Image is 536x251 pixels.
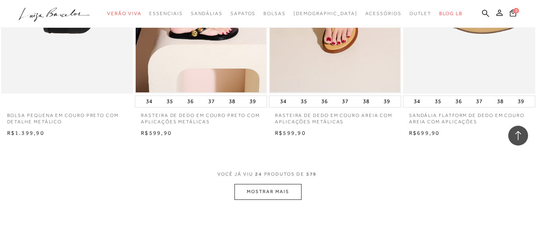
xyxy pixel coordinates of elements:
[294,11,357,16] span: [DEMOGRAPHIC_DATA]
[149,6,183,21] a: categoryNavScreenReaderText
[474,96,485,107] button: 37
[231,6,256,21] a: categoryNavScreenReaderText
[340,96,351,107] button: 37
[513,8,519,13] span: 0
[298,96,309,107] button: 35
[365,11,402,16] span: Acessórios
[107,11,141,16] span: Verão Viva
[144,96,155,107] button: 34
[263,11,286,16] span: Bolsas
[507,9,519,19] button: 0
[409,130,440,136] span: R$699,90
[306,171,317,177] span: 579
[409,11,432,16] span: Outlet
[247,96,258,107] button: 39
[411,96,423,107] button: 34
[319,96,330,107] button: 36
[149,11,183,16] span: Essenciais
[135,107,267,126] a: RASTEIRA DE DEDO EM COURO PRETO COM APLICAÇÕES METÁLICAS
[403,107,535,126] a: SANDÁLIA FLATFORM DE DEDO EM COURO AREIA COM APLICAÇÕES
[515,96,526,107] button: 39
[495,96,506,107] button: 38
[1,107,133,126] a: BOLSA PEQUENA EM COURO PRETO COM DETALHE METÁLICO
[263,6,286,21] a: categoryNavScreenReaderText
[191,6,223,21] a: categoryNavScreenReaderText
[185,96,196,107] button: 36
[365,6,402,21] a: categoryNavScreenReaderText
[294,6,357,21] a: noSubCategoriesText
[381,96,392,107] button: 39
[361,96,372,107] button: 38
[255,171,262,177] span: 24
[206,96,217,107] button: 37
[278,96,289,107] button: 34
[164,96,175,107] button: 35
[141,130,172,136] span: R$599,90
[439,6,462,21] a: BLOG LB
[227,96,238,107] button: 38
[275,130,306,136] span: R$599,90
[7,130,44,136] span: R$1.399,90
[231,11,256,16] span: Sapatos
[217,171,319,177] span: VOCÊ JÁ VIU PRODUTOS DE
[269,107,401,126] a: RASTEIRA DE DEDO EM COURO AREIA COM APLICAÇÕES METÁLICAS
[234,184,301,199] button: MOSTRAR MAIS
[409,6,432,21] a: categoryNavScreenReaderText
[107,6,141,21] a: categoryNavScreenReaderText
[439,11,462,16] span: BLOG LB
[191,11,223,16] span: Sandálias
[432,96,444,107] button: 35
[453,96,464,107] button: 36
